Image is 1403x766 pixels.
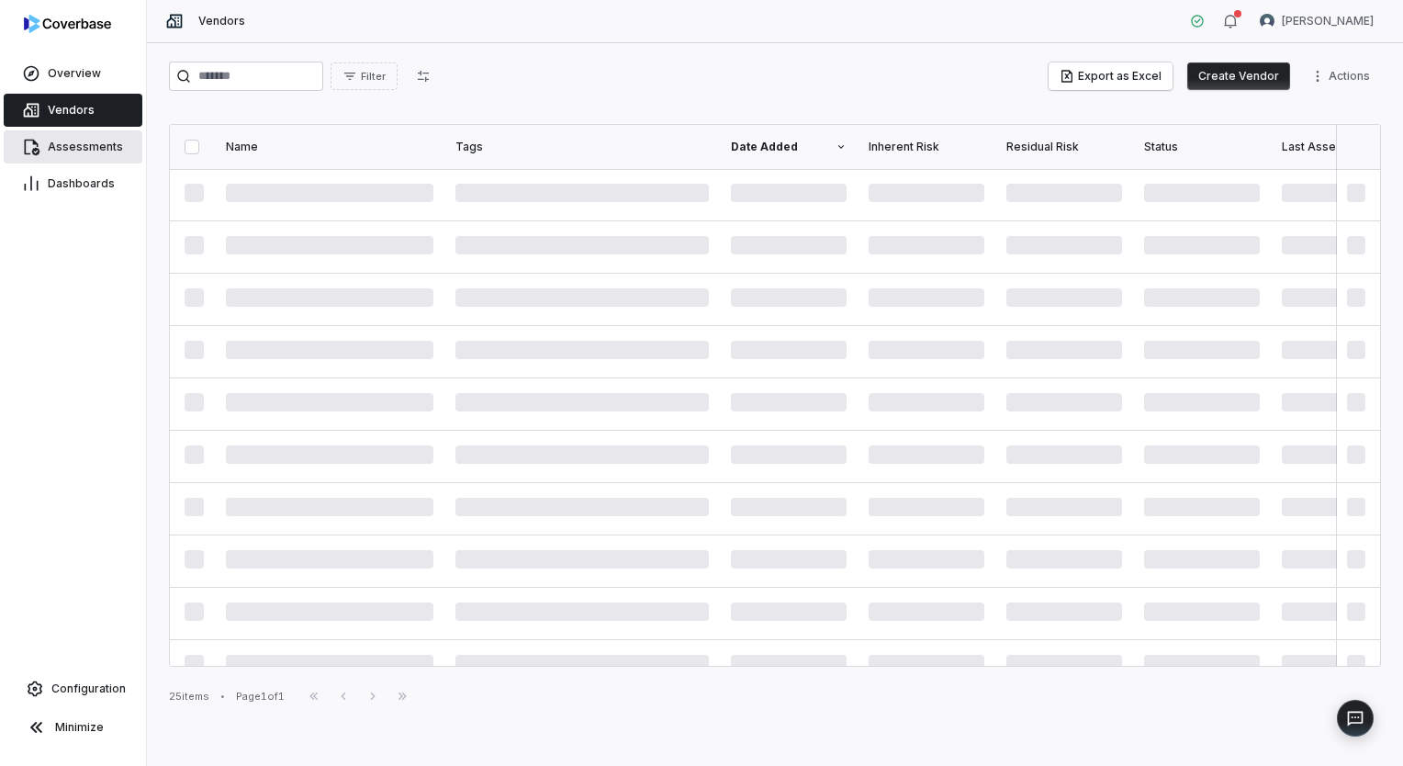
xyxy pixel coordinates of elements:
[1282,140,1397,154] div: Last Assessed
[1049,62,1173,90] button: Export as Excel
[1006,140,1122,154] div: Residual Risk
[4,94,142,127] a: Vendors
[24,15,111,33] img: logo-D7KZi-bG.svg
[1249,7,1385,35] button: Diana Esparza avatar[PERSON_NAME]
[48,103,95,118] span: Vendors
[48,140,123,154] span: Assessments
[4,130,142,163] a: Assessments
[48,66,101,81] span: Overview
[7,709,139,746] button: Minimize
[4,57,142,90] a: Overview
[220,690,225,703] div: •
[55,720,104,735] span: Minimize
[48,176,115,191] span: Dashboards
[455,140,709,154] div: Tags
[51,682,126,696] span: Configuration
[731,140,847,154] div: Date Added
[226,140,433,154] div: Name
[236,690,285,704] div: Page 1 of 1
[1144,140,1260,154] div: Status
[7,672,139,705] a: Configuration
[198,14,245,28] span: Vendors
[1305,62,1381,90] button: More actions
[869,140,984,154] div: Inherent Risk
[361,70,386,84] span: Filter
[4,167,142,200] a: Dashboards
[169,690,209,704] div: 25 items
[331,62,398,90] button: Filter
[1260,14,1274,28] img: Diana Esparza avatar
[1282,14,1374,28] span: [PERSON_NAME]
[1187,62,1290,90] button: Create Vendor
